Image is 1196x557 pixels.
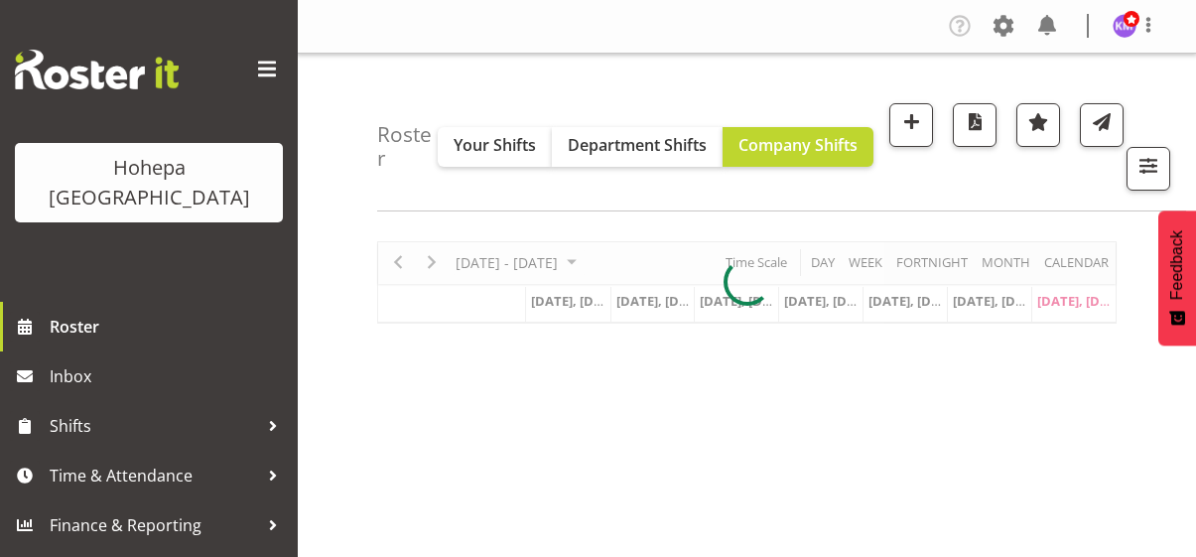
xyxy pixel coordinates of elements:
[568,134,707,156] span: Department Shifts
[1158,210,1196,346] button: Feedback - Show survey
[723,127,873,167] button: Company Shifts
[953,103,997,147] button: Download a PDF of the roster according to the set date range.
[35,153,263,212] div: Hohepa [GEOGRAPHIC_DATA]
[50,411,258,441] span: Shifts
[377,123,438,170] h4: Roster
[50,510,258,540] span: Finance & Reporting
[50,361,288,391] span: Inbox
[552,127,723,167] button: Department Shifts
[50,312,288,342] span: Roster
[438,127,552,167] button: Your Shifts
[1113,14,1136,38] img: kelly-morgan6119.jpg
[1168,230,1186,300] span: Feedback
[738,134,858,156] span: Company Shifts
[889,103,933,147] button: Add a new shift
[15,50,179,89] img: Rosterit website logo
[454,134,536,156] span: Your Shifts
[50,461,258,490] span: Time & Attendance
[1080,103,1124,147] button: Send a list of all shifts for the selected filtered period to all rostered employees.
[1127,147,1170,191] button: Filter Shifts
[1016,103,1060,147] button: Highlight an important date within the roster.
